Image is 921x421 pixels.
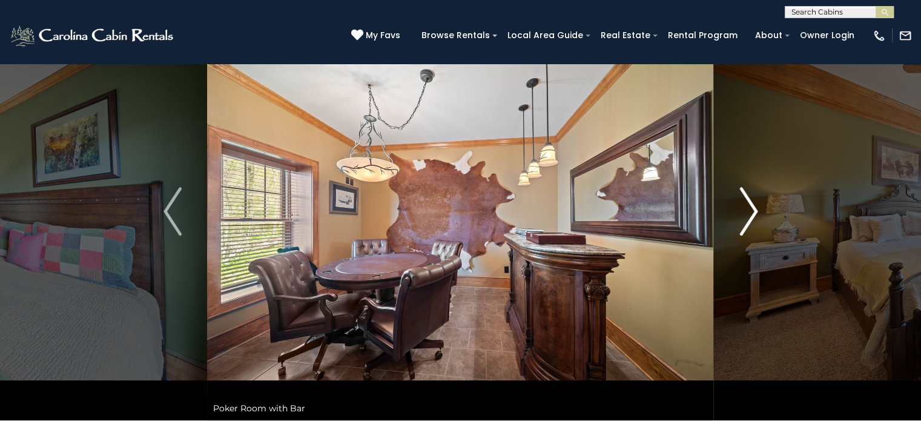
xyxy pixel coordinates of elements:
[794,26,860,45] a: Owner Login
[9,24,177,48] img: White-1-2.png
[899,29,912,42] img: mail-regular-white.png
[873,29,886,42] img: phone-regular-white.png
[662,26,744,45] a: Rental Program
[739,187,758,236] img: arrow
[138,2,208,420] button: Previous
[714,2,784,420] button: Next
[207,396,713,420] div: Poker Room with Bar
[595,26,656,45] a: Real Estate
[501,26,589,45] a: Local Area Guide
[163,187,182,236] img: arrow
[415,26,496,45] a: Browse Rentals
[351,29,403,42] a: My Favs
[366,29,400,42] span: My Favs
[749,26,788,45] a: About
